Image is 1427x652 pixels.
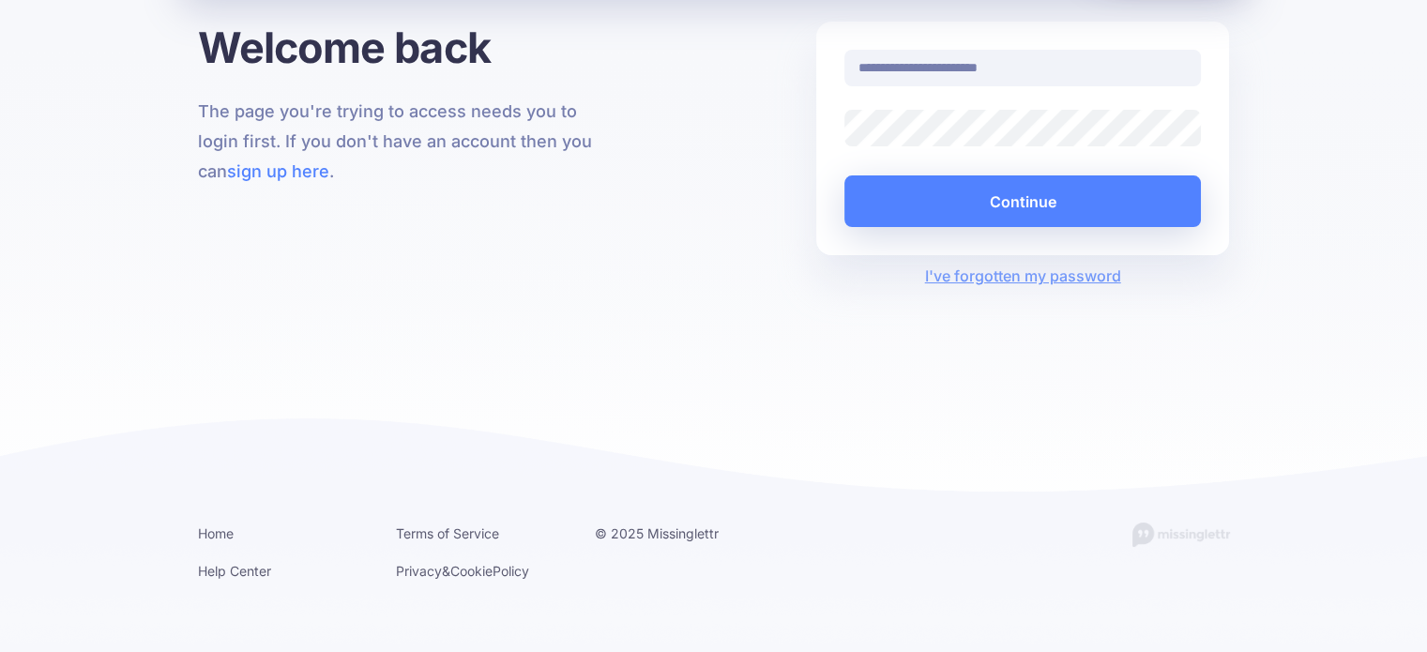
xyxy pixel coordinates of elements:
a: Terms of Service [396,525,499,541]
a: sign up here [227,161,329,181]
p: The page you're trying to access needs you to login first. If you don't have an account then you ... [198,97,612,187]
li: © 2025 Missinglettr [595,522,766,545]
a: Cookie [450,563,493,579]
h1: Welcome back [198,22,612,73]
button: Continue [844,175,1202,227]
a: I've forgotten my password [925,266,1121,285]
a: Privacy [396,563,442,579]
li: & Policy [396,559,567,583]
